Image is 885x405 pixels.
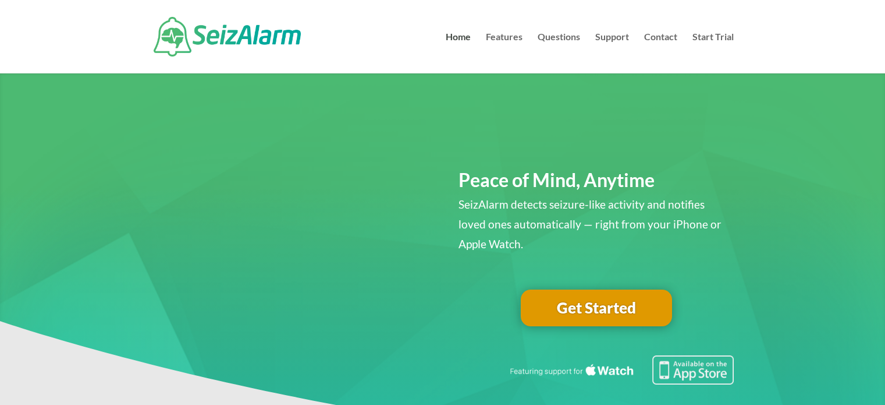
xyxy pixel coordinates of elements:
[154,17,301,57] img: SeizAlarm
[538,33,580,73] a: Questions
[508,355,734,385] img: Seizure detection available in the Apple App Store.
[486,33,523,73] a: Features
[692,33,734,73] a: Start Trial
[595,33,629,73] a: Support
[644,33,677,73] a: Contact
[446,33,471,73] a: Home
[459,198,721,251] span: SeizAlarm detects seizure-like activity and notifies loved ones automatically — right from your i...
[508,374,734,387] a: Featuring seizure detection support for the Apple Watch
[459,168,655,191] span: Peace of Mind, Anytime
[521,290,672,327] a: Get Started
